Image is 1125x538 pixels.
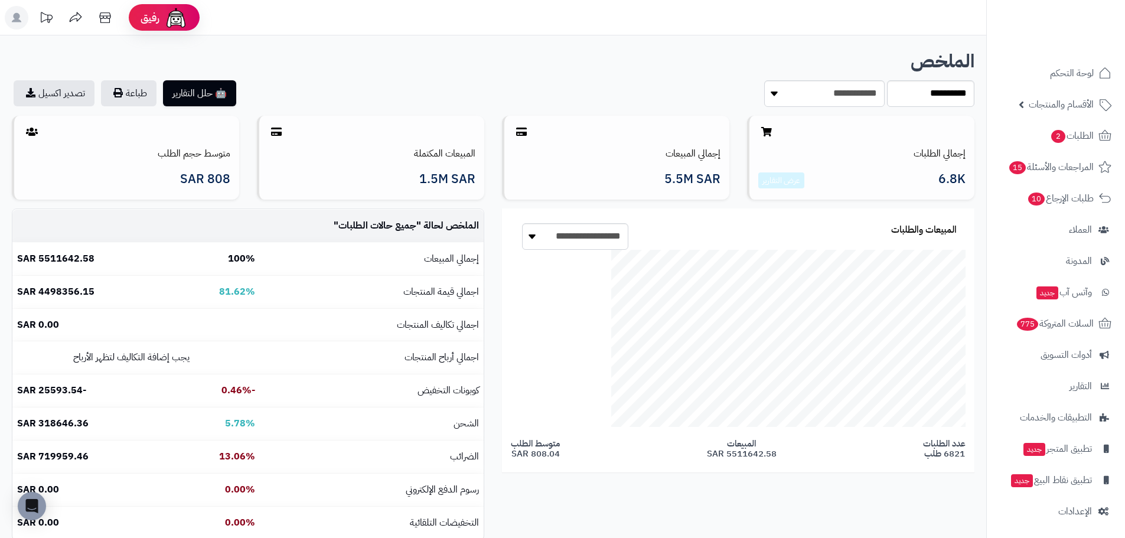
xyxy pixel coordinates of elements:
[260,407,484,440] td: الشحن
[31,6,61,32] a: تحديثات المنصة
[17,318,59,332] b: 0.00 SAR
[1036,286,1058,299] span: جديد
[17,252,94,266] b: 5511642.58 SAR
[1020,409,1092,426] span: التطبيقات والخدمات
[260,474,484,506] td: رسوم الدفع الإلكتروني
[260,276,484,308] td: اجمالي قيمة المنتجات
[260,210,484,242] td: الملخص لحالة " "
[1028,193,1045,206] span: 10
[225,482,255,497] b: 0.00%
[994,435,1118,463] a: تطبيق المتجرجديد
[219,285,255,299] b: 81.62%
[511,439,560,458] span: متوسط الطلب 808.04 SAR
[1011,474,1033,487] span: جديد
[221,383,255,397] b: -0.46%
[158,146,230,161] a: متوسط حجم الطلب
[923,439,966,458] span: عدد الطلبات 6821 طلب
[14,80,94,106] a: تصدير اكسيل
[219,449,255,464] b: 13.06%
[994,466,1118,494] a: تطبيق نقاط البيعجديد
[260,341,484,374] td: اجمالي أرباح المنتجات
[994,278,1118,307] a: وآتس آبجديد
[1050,65,1094,81] span: لوحة التحكم
[17,449,89,464] b: 719959.46 SAR
[762,174,800,187] a: عرض التقارير
[911,47,974,75] b: الملخص
[17,516,59,530] b: 0.00 SAR
[664,172,720,186] span: 5.5M SAR
[994,153,1118,181] a: المراجعات والأسئلة15
[994,122,1118,150] a: الطلبات2
[994,216,1118,244] a: العملاء
[260,243,484,275] td: إجمالي المبيعات
[164,6,188,30] img: ai-face.png
[163,80,236,106] button: 🤖 حلل التقارير
[338,219,416,233] span: جميع حالات الطلبات
[1009,161,1026,174] span: 15
[18,492,46,520] div: Open Intercom Messenger
[1029,96,1094,113] span: الأقسام والمنتجات
[1035,284,1092,301] span: وآتس آب
[141,11,159,25] span: رفيق
[225,416,255,431] b: 5.78%
[994,372,1118,400] a: التقارير
[1008,159,1094,175] span: المراجعات والأسئلة
[1069,378,1092,394] span: التقارير
[994,341,1118,369] a: أدوات التسويق
[1016,315,1094,332] span: السلات المتروكة
[1027,190,1094,207] span: طلبات الإرجاع
[17,383,86,397] b: -25593.54 SAR
[994,247,1118,275] a: المدونة
[73,350,190,364] small: يجب إضافة التكاليف لتظهر الأرباح
[17,482,59,497] b: 0.00 SAR
[260,309,484,341] td: اجمالي تكاليف المنتجات
[994,184,1118,213] a: طلبات الإرجاع10
[1022,441,1092,457] span: تطبيق المتجر
[1017,318,1038,331] span: 775
[260,441,484,473] td: الضرائب
[1041,347,1092,363] span: أدوات التسويق
[914,146,966,161] a: إجمالي الطلبات
[994,403,1118,432] a: التطبيقات والخدمات
[225,516,255,530] b: 0.00%
[891,225,957,236] h3: المبيعات والطلبات
[666,146,720,161] a: إجمالي المبيعات
[17,416,89,431] b: 318646.36 SAR
[938,172,966,189] span: 6.8K
[414,146,475,161] a: المبيعات المكتملة
[994,59,1118,87] a: لوحة التحكم
[180,172,230,186] span: 808 SAR
[994,497,1118,526] a: الإعدادات
[17,285,94,299] b: 4498356.15 SAR
[1050,128,1094,144] span: الطلبات
[419,172,475,186] span: 1.5M SAR
[1069,221,1092,238] span: العملاء
[101,80,156,106] button: طباعة
[707,439,777,458] span: المبيعات 5511642.58 SAR
[1058,503,1092,520] span: الإعدادات
[994,309,1118,338] a: السلات المتروكة775
[1051,130,1065,143] span: 2
[260,374,484,407] td: كوبونات التخفيض
[1066,253,1092,269] span: المدونة
[228,252,255,266] b: 100%
[1010,472,1092,488] span: تطبيق نقاط البيع
[1023,443,1045,456] span: جديد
